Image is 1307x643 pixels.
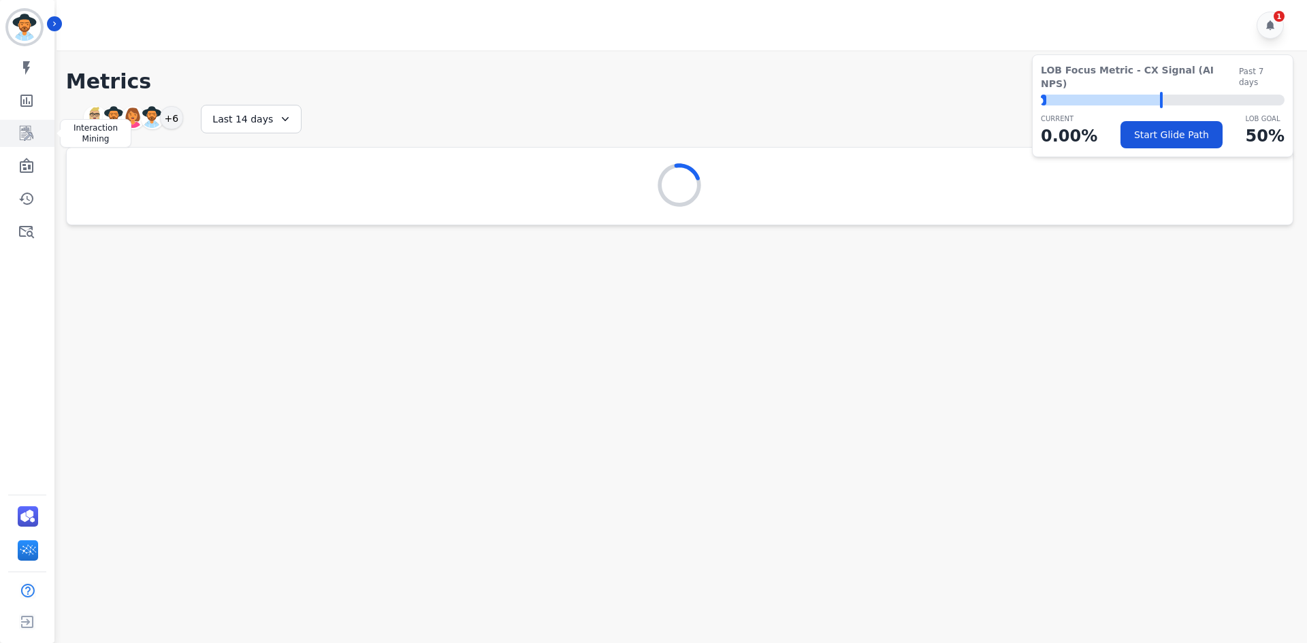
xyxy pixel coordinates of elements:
[1239,66,1285,88] span: Past 7 days
[1246,124,1285,148] p: 50 %
[1041,63,1239,90] span: LOB Focus Metric - CX Signal (AI NPS)
[66,69,1293,94] h1: Metrics
[160,106,183,129] div: +6
[1041,124,1097,148] p: 0.00 %
[1274,11,1285,22] div: 1
[8,11,41,44] img: Bordered avatar
[1246,114,1285,124] p: LOB Goal
[201,105,302,133] div: Last 14 days
[1041,95,1046,105] div: ⬤
[1120,121,1223,148] button: Start Glide Path
[1041,114,1097,124] p: CURRENT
